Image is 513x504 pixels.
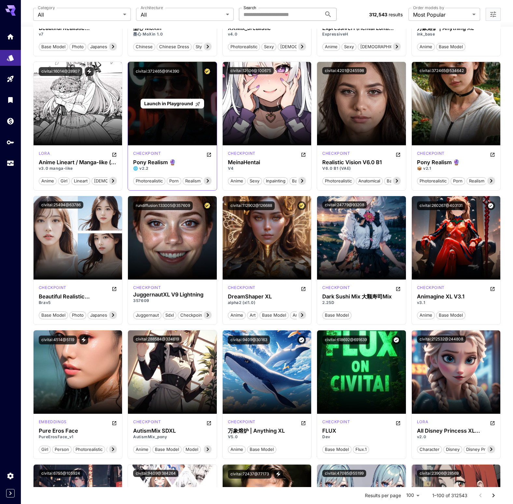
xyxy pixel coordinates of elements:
[323,178,354,184] span: photorealistic
[133,292,211,298] h3: JuggernautXL V9 Lightning
[322,336,369,344] button: civitai:618692@691639
[417,159,495,166] div: Pony Realism 🔮
[247,445,276,454] button: base model
[178,312,206,319] span: checkpoint
[112,419,117,427] button: Open in CivitAI
[157,42,192,51] button: chinese dress
[193,42,208,51] button: style
[228,42,260,51] button: photorealistic
[178,311,206,319] button: checkpoint
[290,178,318,184] span: base model
[417,312,435,319] span: anime
[444,446,462,453] span: disney
[297,201,306,210] button: Certified Model – Vetted for best performance and includes a commercial license.
[417,285,445,291] p: checkpoint
[417,42,435,51] button: anime
[88,44,112,50] span: japanese
[141,5,163,10] label: Architecture
[341,42,356,51] button: sexy
[39,311,68,319] button: base model
[417,419,428,425] p: lora
[7,96,14,104] div: Library
[39,419,67,425] p: embeddings
[7,75,14,83] div: Playground
[228,159,306,166] h3: MeinaHentai
[322,300,400,306] p: 2.25D
[7,117,14,125] div: Wallet
[39,166,117,171] p: v3.0 manga-like
[163,311,176,319] button: sdxl
[228,446,245,453] span: anime
[413,5,444,10] label: Order models by
[133,311,161,319] button: juggernaut
[58,177,70,185] button: girl
[436,311,465,319] button: base model
[133,151,161,158] div: Pony
[133,42,155,51] button: chinese
[289,177,319,185] button: base model
[228,201,275,210] button: civitai:112902@126688
[228,285,256,291] p: checkpoint
[69,42,86,51] button: photo
[322,294,400,300] div: Dark Sushi Mix 大颗寿司Mix
[69,311,86,319] button: photo
[133,434,211,440] p: AutismMix_pony
[7,138,14,146] div: API Keys
[39,294,117,300] h3: Beautiful Realistic [DEMOGRAPHIC_DATA]
[490,419,495,427] button: Open in CivitAI
[39,446,50,453] span: girl
[384,178,413,184] span: base model
[322,151,350,158] div: SD 1.5
[417,428,495,434] div: All Disney Princess XL LoRA Model from Ralph Breaks the Internet
[112,151,117,158] button: Open in CivitAI
[228,300,306,306] p: alpha2 (xl1.0)
[290,312,310,319] span: artstyle
[39,44,68,50] span: base model
[322,159,400,166] h3: Realistic Vision V6.0 B1
[163,312,176,319] span: sdxl
[91,177,144,185] button: [DEMOGRAPHIC_DATA]
[417,446,442,453] span: character
[417,67,466,74] button: civitai:372465@534642
[39,159,117,166] h3: Anime Lineart / Manga-like (线稿/線画/マンガ風/漫画风) Style
[490,151,495,158] button: Open in CivitAI
[133,445,151,454] button: anime
[228,294,306,300] div: DreamShaper XL
[133,285,161,291] div: SDXL Lightning
[322,177,354,185] button: photorealistic
[301,285,306,293] button: Open in CivitAI
[417,151,445,156] p: checkpoint
[443,445,462,454] button: disney
[203,201,212,210] button: Certified Model – Vetted for best performance and includes a commercial license.
[417,428,495,434] h3: All Disney Princess XL [PERSON_NAME] Model from [PERSON_NAME] Breaks the Internet
[417,294,495,300] div: Animagine XL V3.1
[322,311,352,319] button: base model
[322,428,400,434] div: FLUX
[228,31,306,37] p: v4.0
[395,419,401,427] button: Open in CivitAI
[437,312,465,319] span: base model
[39,312,68,319] span: base model
[263,177,288,185] button: inpainting
[52,445,72,454] button: person
[92,178,144,184] span: [DEMOGRAPHIC_DATA]
[417,151,445,158] div: Pony
[133,159,211,166] div: Pony Realism 🔮
[153,446,181,453] span: base model
[451,178,465,184] span: porn
[39,178,56,184] span: anime
[353,446,369,453] span: flux.1
[133,44,155,50] span: chinese
[228,428,306,434] h3: 万象熔炉 | Anything XL
[167,177,181,185] button: porn
[133,31,211,37] p: 墨心 MoXin 1.0
[141,11,223,19] span: All
[38,5,55,10] label: Category
[417,201,465,210] button: civitai:260267@403131
[7,159,14,167] div: Usage
[6,489,15,497] div: Expand sidebar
